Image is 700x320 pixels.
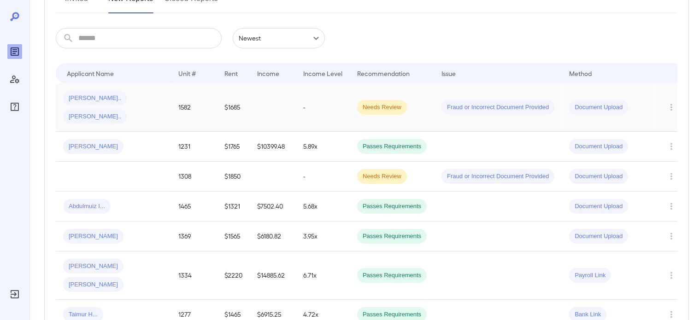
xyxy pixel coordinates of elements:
td: 1231 [171,132,217,162]
span: Passes Requirements [357,310,427,319]
button: Row Actions [664,268,679,283]
td: - [296,162,350,192]
button: Row Actions [664,199,679,214]
div: Issue [441,68,456,79]
span: Document Upload [569,232,628,241]
span: Passes Requirements [357,202,427,211]
div: Newest [233,28,325,48]
button: Row Actions [664,100,679,115]
td: 3.95x [296,221,350,251]
div: Unit # [178,68,196,79]
span: Bank Link [569,310,606,319]
td: 1369 [171,221,217,251]
span: Needs Review [357,103,407,112]
td: 5.89x [296,132,350,162]
td: $2220 [217,251,250,300]
div: Log Out [7,287,22,302]
div: Income Level [303,68,342,79]
span: Fraud or Incorrect Document Provided [441,172,554,181]
td: 1308 [171,162,217,192]
span: [PERSON_NAME] [63,142,124,151]
span: Document Upload [569,103,628,112]
td: 6.71x [296,251,350,300]
div: Income [257,68,279,79]
span: Fraud or Incorrect Document Provided [441,103,554,112]
span: Passes Requirements [357,142,427,151]
span: [PERSON_NAME] [63,262,124,271]
button: Row Actions [664,229,679,244]
div: Method [569,68,592,79]
td: $1850 [217,162,250,192]
td: 5.68x [296,192,350,221]
span: [PERSON_NAME] [63,232,124,241]
td: $6180.82 [250,221,296,251]
span: Needs Review [357,172,407,181]
span: Passes Requirements [357,232,427,241]
div: Applicant Name [67,68,114,79]
span: Payroll Link [569,271,611,280]
td: 1582 [171,83,217,132]
td: $1565 [217,221,250,251]
td: $7502.40 [250,192,296,221]
div: Reports [7,44,22,59]
div: FAQ [7,99,22,114]
button: Row Actions [664,139,679,154]
span: Document Upload [569,202,628,211]
td: $1765 [217,132,250,162]
td: $1321 [217,192,250,221]
button: Row Actions [664,169,679,184]
td: $1685 [217,83,250,132]
span: Document Upload [569,172,628,181]
td: $14885.62 [250,251,296,300]
td: 1334 [171,251,217,300]
div: Rent [224,68,239,79]
td: $10399.48 [250,132,296,162]
div: Manage Users [7,72,22,87]
span: Taimur H... [63,310,103,319]
span: [PERSON_NAME].. [63,94,127,103]
span: [PERSON_NAME] [63,280,124,289]
span: Document Upload [569,142,628,151]
span: Passes Requirements [357,271,427,280]
span: Abdulmuiz I... [63,202,111,211]
td: - [296,83,350,132]
span: [PERSON_NAME].. [63,112,127,121]
td: 1465 [171,192,217,221]
div: Recommendation [357,68,410,79]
